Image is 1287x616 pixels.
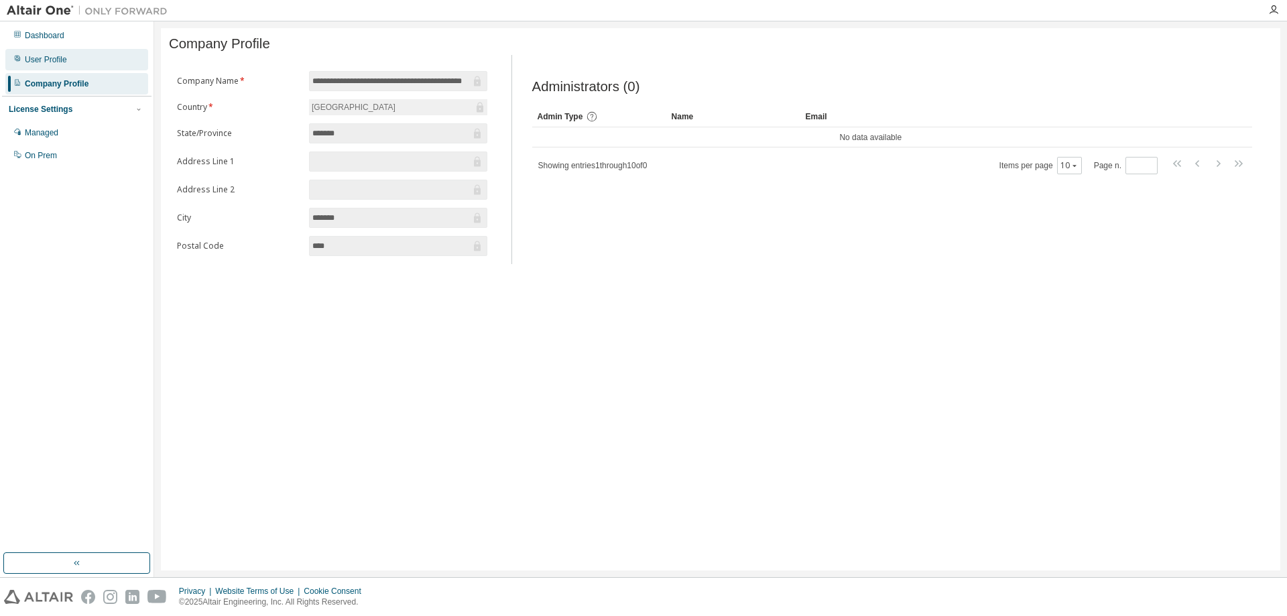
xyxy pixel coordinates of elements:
[147,590,167,604] img: youtube.svg
[103,590,117,604] img: instagram.svg
[672,106,795,127] div: Name
[1094,157,1158,174] span: Page n.
[25,127,58,138] div: Managed
[310,100,397,115] div: [GEOGRAPHIC_DATA]
[177,102,301,113] label: Country
[532,79,640,95] span: Administrators (0)
[25,30,64,41] div: Dashboard
[169,36,270,52] span: Company Profile
[179,586,215,597] div: Privacy
[304,586,369,597] div: Cookie Consent
[177,156,301,167] label: Address Line 1
[177,241,301,251] label: Postal Code
[309,99,487,115] div: [GEOGRAPHIC_DATA]
[125,590,139,604] img: linkedin.svg
[177,76,301,86] label: Company Name
[538,112,583,121] span: Admin Type
[215,586,304,597] div: Website Terms of Use
[532,127,1209,147] td: No data available
[25,78,88,89] div: Company Profile
[177,212,301,223] label: City
[9,104,72,115] div: License Settings
[999,157,1082,174] span: Items per page
[7,4,174,17] img: Altair One
[25,150,57,161] div: On Prem
[177,184,301,195] label: Address Line 2
[806,106,929,127] div: Email
[179,597,369,608] p: © 2025 Altair Engineering, Inc. All Rights Reserved.
[1060,160,1079,171] button: 10
[25,54,67,65] div: User Profile
[81,590,95,604] img: facebook.svg
[177,128,301,139] label: State/Province
[538,161,648,170] span: Showing entries 1 through 10 of 0
[4,590,73,604] img: altair_logo.svg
